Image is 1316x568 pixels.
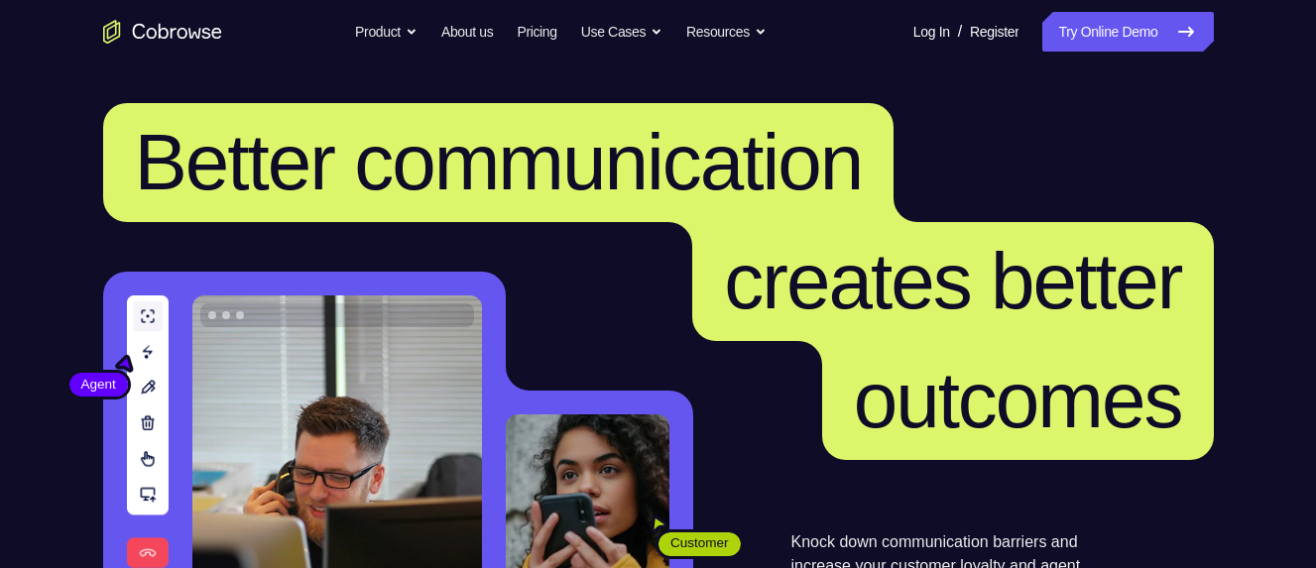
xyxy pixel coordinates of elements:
[581,12,662,52] button: Use Cases
[913,12,950,52] a: Log In
[958,20,962,44] span: /
[517,12,556,52] a: Pricing
[970,12,1018,52] a: Register
[854,356,1182,444] span: outcomes
[355,12,418,52] button: Product
[724,237,1181,325] span: creates better
[103,20,222,44] a: Go to the home page
[1042,12,1213,52] a: Try Online Demo
[686,12,767,52] button: Resources
[135,118,863,206] span: Better communication
[441,12,493,52] a: About us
